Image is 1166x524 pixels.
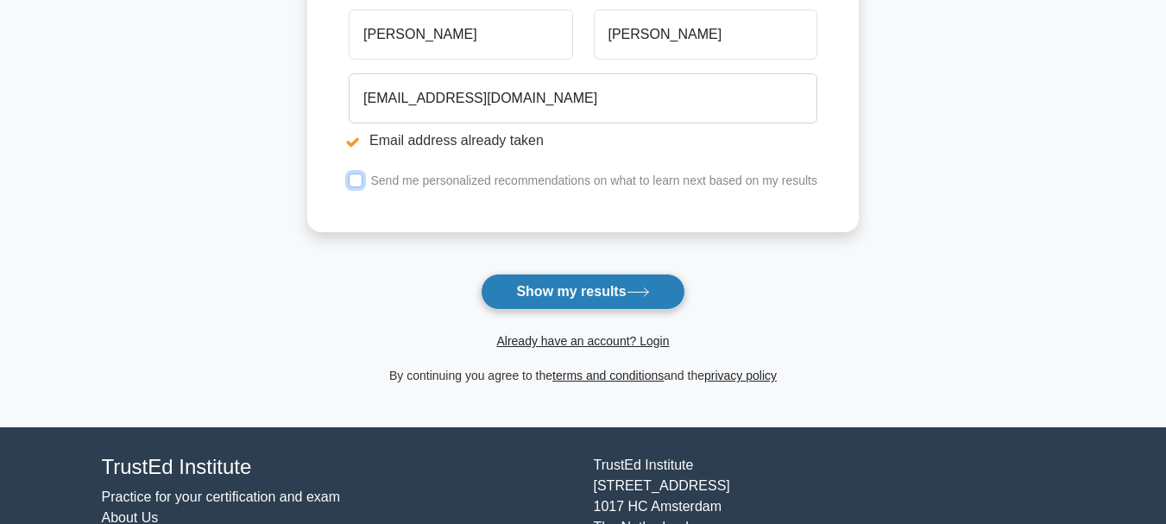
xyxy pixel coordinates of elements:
label: Send me personalized recommendations on what to learn next based on my results [370,174,817,187]
a: Practice for your certification and exam [102,489,341,504]
input: Last name [594,9,817,60]
input: Email [349,73,817,123]
div: By continuing you agree to the and the [297,365,869,386]
li: Email address already taken [349,130,817,151]
a: privacy policy [704,369,777,382]
input: First name [349,9,572,60]
h4: TrustEd Institute [102,455,573,480]
a: Already have an account? Login [496,334,669,348]
a: terms and conditions [552,369,664,382]
button: Show my results [481,274,684,310]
